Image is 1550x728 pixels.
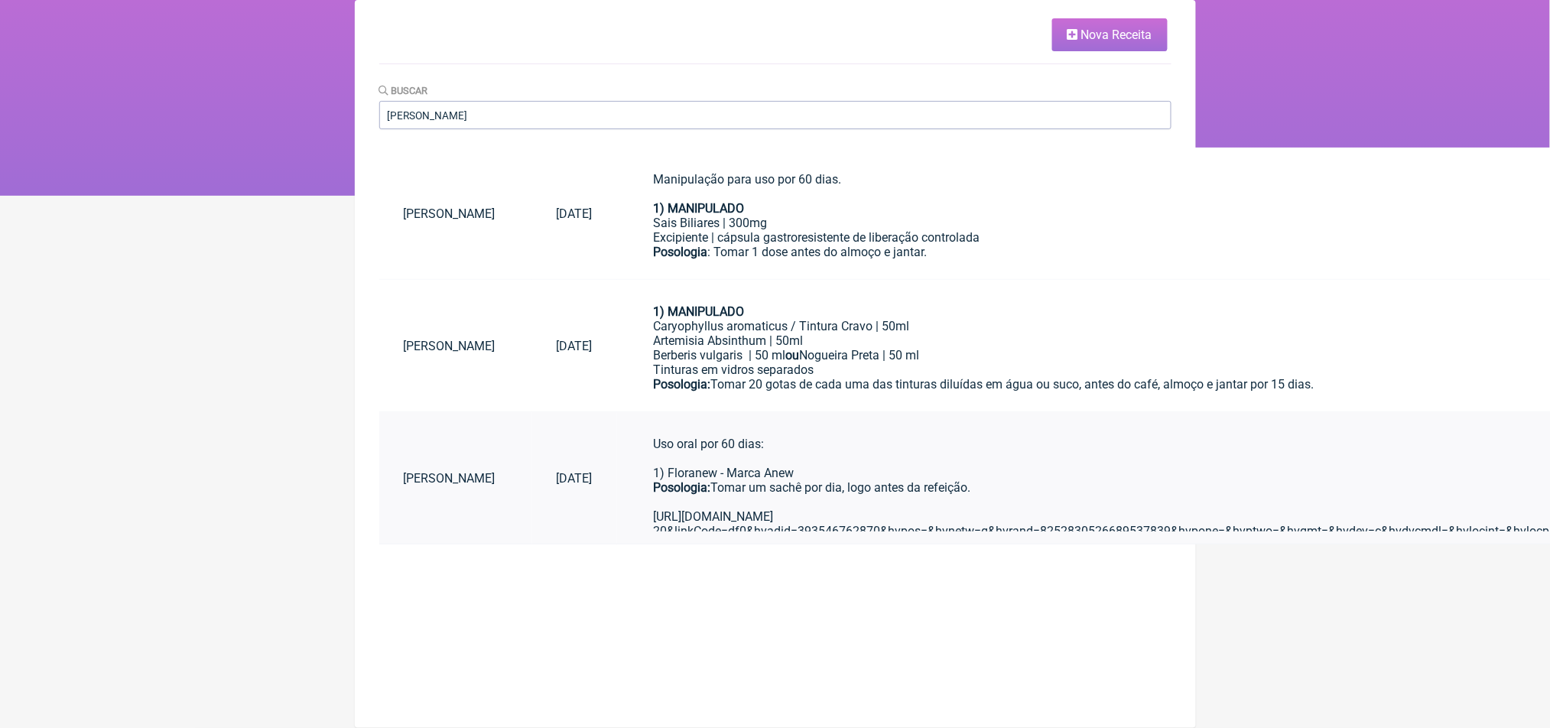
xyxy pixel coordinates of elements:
[654,201,745,216] strong: 1) MANIPULADO
[379,101,1171,129] input: Paciente ou conteúdo da fórmula
[654,245,708,259] strong: Posologia
[379,194,532,233] a: [PERSON_NAME]
[532,194,617,233] a: [DATE]
[379,459,532,498] a: [PERSON_NAME]
[1052,18,1168,51] a: Nova Receita
[532,459,617,498] a: [DATE]
[1081,28,1152,42] span: Nova Receita
[379,327,532,366] a: [PERSON_NAME]
[654,377,711,392] strong: Posologia:
[379,85,428,96] label: Buscar
[786,348,800,362] strong: ou
[532,327,617,366] a: [DATE]
[654,304,745,319] strong: 1) MANIPULADO
[654,480,711,495] strong: Posologia:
